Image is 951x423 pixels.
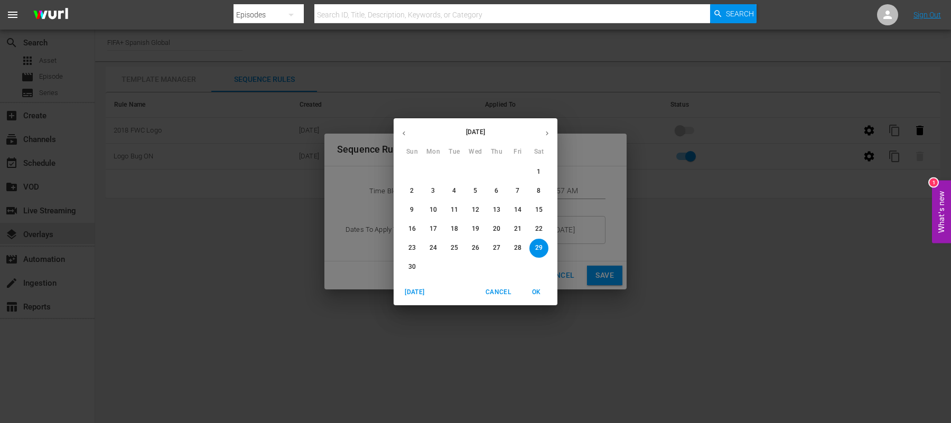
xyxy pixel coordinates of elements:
[445,220,464,239] button: 18
[486,287,511,298] span: Cancel
[410,186,414,195] p: 2
[451,205,458,214] p: 11
[487,220,506,239] button: 20
[25,3,76,27] img: ans4CAIJ8jUAAAAAAAAAAAAAAAAAAAAAAAAgQb4GAAAAAAAAAAAAAAAAAAAAAAAAJMjXAAAAAAAAAAAAAAAAAAAAAAAAgAT5G...
[431,186,435,195] p: 3
[445,182,464,201] button: 4
[398,284,432,301] button: [DATE]
[410,205,414,214] p: 9
[466,182,485,201] button: 5
[487,182,506,201] button: 6
[524,287,549,298] span: OK
[466,147,485,157] span: Wed
[408,243,416,252] p: 23
[508,182,527,201] button: 7
[529,182,548,201] button: 8
[508,147,527,157] span: Fri
[473,186,477,195] p: 5
[529,163,548,182] button: 1
[424,201,443,220] button: 10
[508,239,527,258] button: 28
[452,186,456,195] p: 4
[932,180,951,243] button: Open Feedback Widget
[481,284,515,301] button: Cancel
[466,239,485,258] button: 26
[495,186,498,195] p: 6
[472,243,479,252] p: 26
[402,287,427,298] span: [DATE]
[929,178,938,186] div: 1
[445,147,464,157] span: Tue
[535,243,543,252] p: 29
[424,220,443,239] button: 17
[508,201,527,220] button: 14
[466,201,485,220] button: 12
[430,243,437,252] p: 24
[516,186,519,195] p: 7
[514,243,521,252] p: 28
[424,147,443,157] span: Mon
[430,224,437,233] p: 17
[529,201,548,220] button: 15
[535,205,543,214] p: 15
[414,127,537,137] p: [DATE]
[403,239,422,258] button: 23
[472,205,479,214] p: 12
[445,201,464,220] button: 11
[403,201,422,220] button: 9
[451,243,458,252] p: 25
[487,239,506,258] button: 27
[403,147,422,157] span: Sun
[493,224,500,233] p: 20
[529,220,548,239] button: 22
[424,182,443,201] button: 3
[487,201,506,220] button: 13
[430,205,437,214] p: 10
[514,224,521,233] p: 21
[493,243,500,252] p: 27
[472,224,479,233] p: 19
[403,220,422,239] button: 16
[6,8,19,21] span: menu
[408,224,416,233] p: 16
[726,4,754,23] span: Search
[424,239,443,258] button: 24
[451,224,458,233] p: 18
[487,147,506,157] span: Thu
[508,220,527,239] button: 21
[529,147,548,157] span: Sat
[466,220,485,239] button: 19
[445,239,464,258] button: 25
[535,224,543,233] p: 22
[493,205,500,214] p: 13
[913,11,941,19] a: Sign Out
[403,258,422,277] button: 30
[537,167,540,176] p: 1
[537,186,540,195] p: 8
[408,262,416,271] p: 30
[514,205,521,214] p: 14
[519,284,553,301] button: OK
[403,182,422,201] button: 2
[529,239,548,258] button: 29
